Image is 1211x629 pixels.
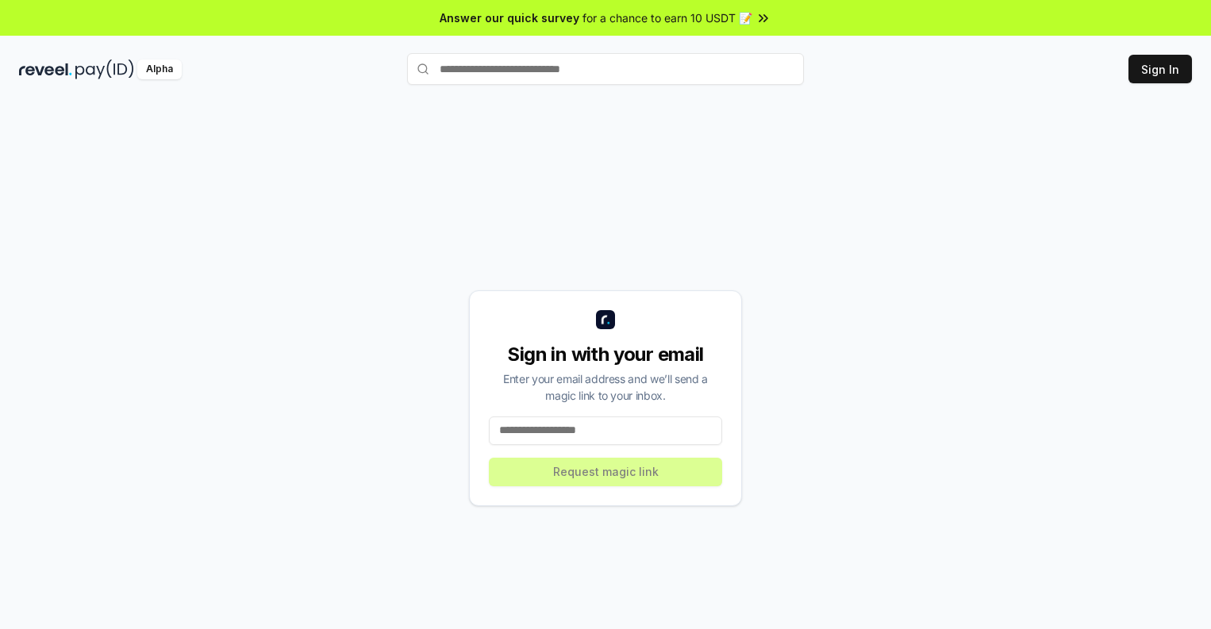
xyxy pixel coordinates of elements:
[75,59,134,79] img: pay_id
[1128,55,1192,83] button: Sign In
[440,10,579,26] span: Answer our quick survey
[582,10,752,26] span: for a chance to earn 10 USDT 📝
[19,59,72,79] img: reveel_dark
[489,370,722,404] div: Enter your email address and we’ll send a magic link to your inbox.
[489,342,722,367] div: Sign in with your email
[137,59,182,79] div: Alpha
[596,310,615,329] img: logo_small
